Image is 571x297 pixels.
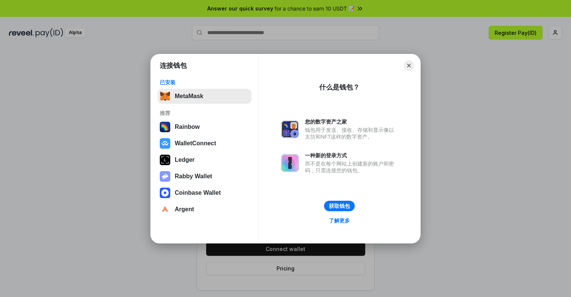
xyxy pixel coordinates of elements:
div: Ledger [175,157,195,163]
img: svg+xml,%3Csvg%20xmlns%3D%22http%3A%2F%2Fwww.w3.org%2F2000%2Fsvg%22%20fill%3D%22none%22%20viewBox... [160,171,170,182]
img: svg+xml,%3Csvg%20width%3D%2228%22%20height%3D%2228%22%20viewBox%3D%220%200%2028%2028%22%20fill%3D... [160,204,170,215]
h1: 连接钱包 [160,61,187,70]
button: Close [404,60,414,71]
div: 您的数字资产之家 [305,118,398,125]
button: 获取钱包 [324,201,355,211]
button: Rabby Wallet [158,169,251,184]
img: svg+xml,%3Csvg%20xmlns%3D%22http%3A%2F%2Fwww.w3.org%2F2000%2Fsvg%22%20fill%3D%22none%22%20viewBox... [281,154,299,172]
a: 了解更多 [324,216,354,225]
div: Argent [175,206,194,213]
button: Rainbow [158,119,251,134]
button: WalletConnect [158,136,251,151]
div: Rabby Wallet [175,173,212,180]
img: svg+xml,%3Csvg%20width%3D%22120%22%20height%3D%22120%22%20viewBox%3D%220%200%20120%20120%22%20fil... [160,122,170,132]
div: 推荐 [160,110,249,116]
img: svg+xml,%3Csvg%20width%3D%2228%22%20height%3D%2228%22%20viewBox%3D%220%200%2028%2028%22%20fill%3D... [160,188,170,198]
img: svg+xml,%3Csvg%20width%3D%2228%22%20height%3D%2228%22%20viewBox%3D%220%200%2028%2028%22%20fill%3D... [160,138,170,149]
div: Rainbow [175,124,200,130]
div: 什么是钱包？ [319,83,360,92]
div: 一种新的登录方式 [305,152,398,159]
div: 已安装 [160,79,249,86]
div: 获取钱包 [329,203,350,209]
button: Argent [158,202,251,217]
div: 而不是在每个网站上创建新的账户和密码，只需连接您的钱包。 [305,160,398,174]
button: Ledger [158,152,251,167]
img: svg+xml,%3Csvg%20xmlns%3D%22http%3A%2F%2Fwww.w3.org%2F2000%2Fsvg%22%20fill%3D%22none%22%20viewBox... [281,120,299,138]
img: svg+xml,%3Csvg%20xmlns%3D%22http%3A%2F%2Fwww.w3.org%2F2000%2Fsvg%22%20width%3D%2228%22%20height%3... [160,155,170,165]
div: MetaMask [175,93,203,100]
div: Coinbase Wallet [175,190,221,196]
img: svg+xml,%3Csvg%20fill%3D%22none%22%20height%3D%2233%22%20viewBox%3D%220%200%2035%2033%22%20width%... [160,91,170,101]
div: 了解更多 [329,217,350,224]
button: MetaMask [158,89,251,104]
button: Coinbase Wallet [158,185,251,200]
div: WalletConnect [175,140,216,147]
div: 钱包用于发送、接收、存储和显示像以太坊和NFT这样的数字资产。 [305,127,398,140]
